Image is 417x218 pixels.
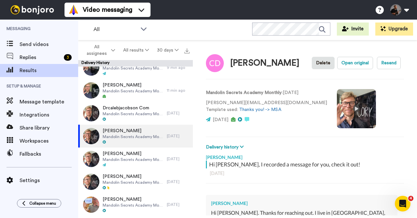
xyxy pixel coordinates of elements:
[93,25,137,33] span: All
[206,144,246,151] button: Delivery history
[20,137,78,145] span: Workspaces
[206,90,282,95] strong: Mandolin Secrets Academy Monthly
[337,57,373,69] button: Open original
[119,44,153,56] button: All results
[83,105,99,121] img: 6ed8af56-0e34-4178-86da-528804a96a5e-thumb.jpg
[64,54,72,61] div: 3
[83,196,99,213] img: c6af04e9-88ee-4b17-a3d9-cfcaf1fd2192-thumb.jpg
[408,196,413,201] span: 4
[20,124,78,132] span: Share library
[78,79,193,102] a: [PERSON_NAME]Mandolin Secrets Academy Monthly11 min ago
[103,111,164,117] span: Mandolin Secrets Academy Monthly
[103,157,164,162] span: Mandolin Secrets Academy Monthly
[78,193,193,216] a: [PERSON_NAME]Mandolin Secrets Academy Monthly[DATE]
[167,156,190,162] div: [DATE]
[206,54,224,72] img: Image of Cory Durant
[210,170,400,177] div: [DATE]
[167,65,190,70] div: 9 min ago
[209,161,402,168] div: Hi [PERSON_NAME], I recorded a message for you, check it out!
[103,173,164,180] span: [PERSON_NAME]
[78,102,193,125] a: Drcalebjacobson ComMandolin Secrets Academy Monthly[DATE]
[83,174,99,190] img: df2f7693-b191-49d5-bbf1-a2cf7b03c44e-thumb.jpg
[78,56,193,79] a: EmanuelaMandolin Secrets Academy Monthly9 min ago
[20,54,61,61] span: Replies
[78,170,193,193] a: [PERSON_NAME]Mandolin Secrets Academy Monthly[DATE]
[17,199,61,208] button: Collapse menu
[239,107,281,112] a: Thanks you! -> MSA
[20,177,78,184] span: Settings
[20,98,78,106] span: Message template
[103,203,164,208] span: Mandolin Secrets Academy Monthly
[78,125,193,148] a: [PERSON_NAME]Mandolin Secrets Academy Monthly[DATE]
[103,134,164,139] span: Mandolin Secrets Academy Monthly
[68,5,79,15] img: vm-color.svg
[83,151,99,167] img: b47c2e82-4c66-4ba2-b6ec-b312f53631c0-thumb.jpg
[206,100,327,113] p: [PERSON_NAME][EMAIL_ADDRESS][DOMAIN_NAME] Template used:
[20,40,78,48] span: Send videos
[211,200,392,207] div: [PERSON_NAME]
[182,45,192,55] button: Export all results that match these filters now.
[375,23,413,36] button: Upgrade
[230,58,299,68] div: [PERSON_NAME]
[395,196,410,211] iframe: Intercom live chat
[103,180,164,185] span: Mandolin Secrets Academy Monthly
[83,44,110,57] span: All assignees
[184,48,190,54] img: export.svg
[78,60,193,67] div: Delivery History
[83,5,132,14] span: Video messaging
[103,105,164,111] span: Drcalebjacobson Com
[167,88,190,93] div: 11 min ago
[83,59,99,76] img: 9a76a745-049f-4744-b7c7-eab4f86ac5ab-thumb.jpg
[103,82,164,88] span: [PERSON_NAME]
[213,117,228,122] span: [DATE]
[79,41,119,59] button: All assignees
[8,5,57,14] img: bj-logo-header-white.svg
[103,88,164,94] span: Mandolin Secrets Academy Monthly
[167,111,190,116] div: [DATE]
[20,150,78,158] span: Fallbacks
[337,23,369,36] button: Invite
[312,57,335,69] button: Delete
[206,151,404,161] div: [PERSON_NAME]
[206,89,327,96] p: : [DATE]
[103,150,164,157] span: [PERSON_NAME]
[20,111,78,119] span: Integrations
[167,179,190,184] div: [DATE]
[167,133,190,139] div: [DATE]
[29,201,56,206] span: Collapse menu
[153,44,182,56] button: 30 days
[83,128,99,144] img: e0467666-40f0-4625-9e48-fbd3721f04e6-thumb.jpg
[103,128,164,134] span: [PERSON_NAME]
[103,66,164,71] span: Mandolin Secrets Academy Monthly
[20,67,78,74] span: Results
[78,148,193,170] a: [PERSON_NAME]Mandolin Secrets Academy Monthly[DATE]
[377,57,401,69] button: Resend
[103,196,164,203] span: [PERSON_NAME]
[83,82,99,99] img: 2ba609f2-0fa5-440d-9f2a-169f7b6aa415-thumb.jpg
[167,202,190,207] div: [DATE]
